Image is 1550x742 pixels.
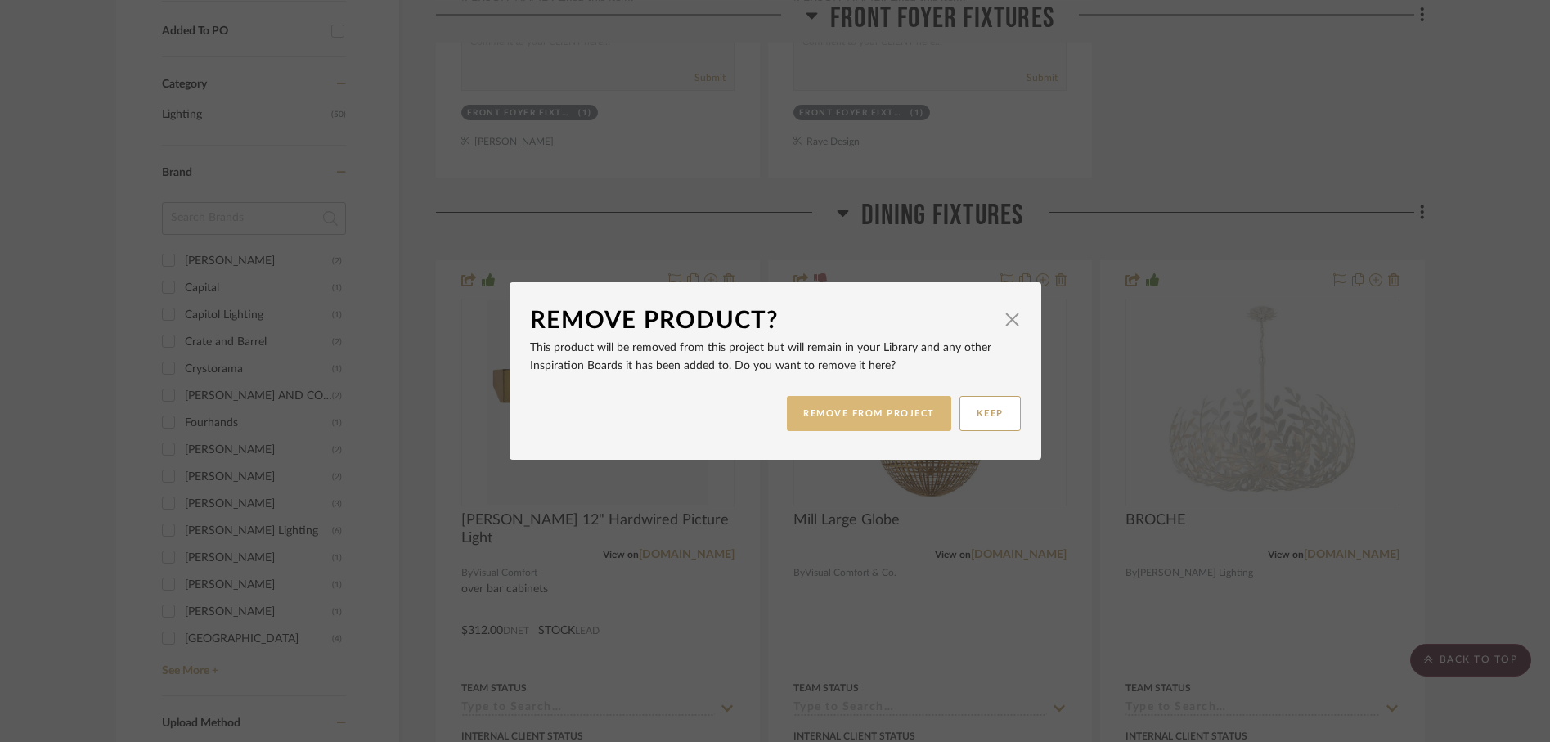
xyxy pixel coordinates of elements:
[530,303,1021,339] dialog-header: Remove Product?
[959,396,1021,431] button: KEEP
[787,396,951,431] button: REMOVE FROM PROJECT
[530,339,1021,375] p: This product will be removed from this project but will remain in your Library and any other Insp...
[996,303,1029,335] button: Close
[530,303,996,339] div: Remove Product?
